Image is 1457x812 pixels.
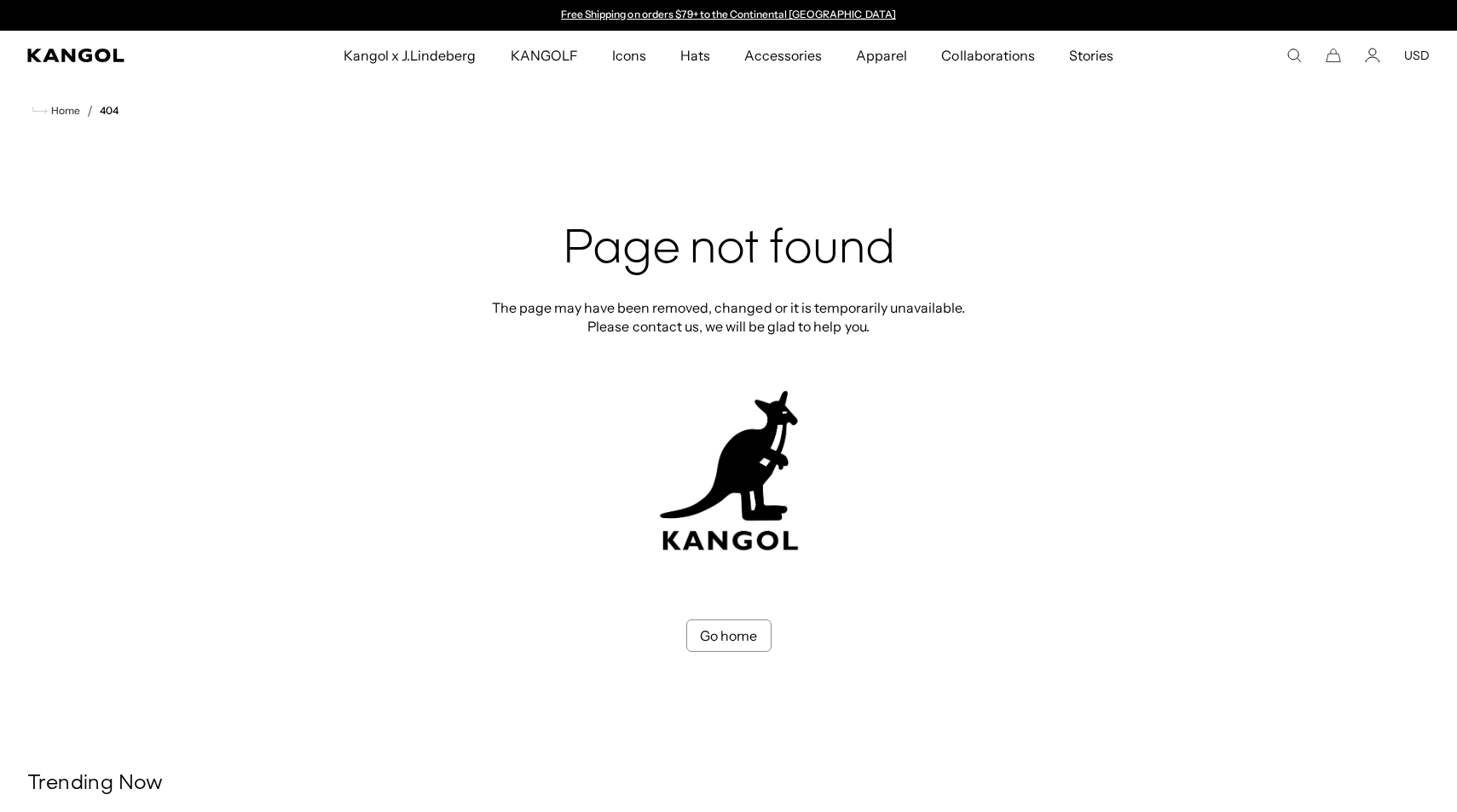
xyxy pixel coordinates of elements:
span: Kangol x J.Lindeberg [344,31,477,80]
a: Go home [686,619,772,652]
span: Hats [680,31,710,80]
a: Account [1365,48,1380,63]
a: KANGOLF [494,31,595,80]
slideshow-component: Announcement bar [553,9,905,22]
div: 1 of 2 [553,9,905,22]
a: Icons [595,31,663,80]
a: Accessories [727,31,839,80]
a: Free Shipping on orders $79+ to the Continental [GEOGRAPHIC_DATA] [561,8,896,20]
a: Kangol [27,49,227,62]
div: Announcement [553,9,905,22]
img: kangol-404-logo.jpg [656,390,801,551]
button: Cart [1326,48,1341,63]
h2: Page not found [487,223,971,278]
a: Kangol x J.Lindeberg [327,31,494,80]
a: Home [32,103,80,118]
span: Icons [612,31,646,80]
span: Collaborations [941,31,1034,80]
span: Home [48,105,80,117]
summary: Search here [1286,48,1302,63]
p: The page may have been removed, changed or it is temporarily unavailable. Please contact us, we w... [487,298,971,336]
a: Apparel [839,31,924,80]
span: Apparel [856,31,907,80]
span: Accessories [744,31,822,80]
a: Stories [1052,31,1130,80]
span: KANGOLF [511,31,578,80]
a: 404 [100,105,119,117]
h3: Trending Now [27,771,1430,797]
a: Collaborations [924,31,1051,80]
span: Stories [1069,31,1113,80]
li: / [80,101,93,121]
a: Hats [663,31,727,80]
button: USD [1404,48,1430,63]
